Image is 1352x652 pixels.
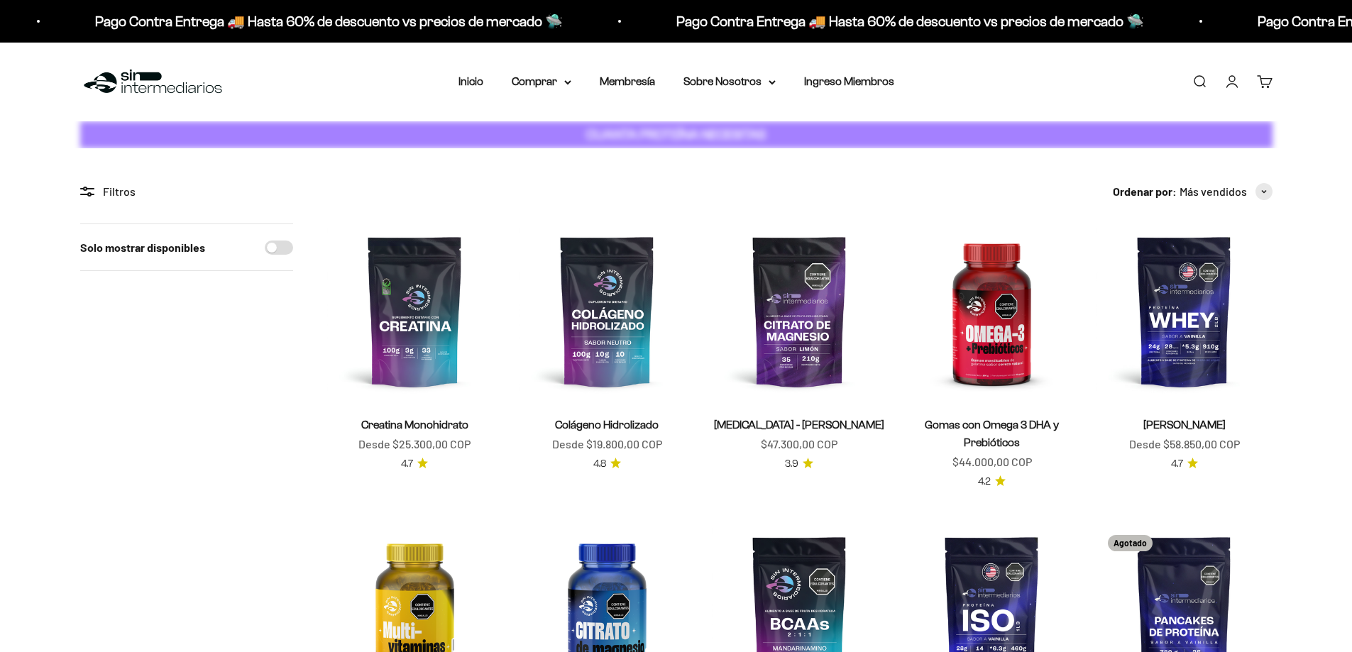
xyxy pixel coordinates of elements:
[1180,182,1247,201] span: Más vendidos
[512,72,571,91] summary: Comprar
[80,182,293,201] div: Filtros
[358,435,471,453] sale-price: Desde $25.300,00 COP
[361,419,468,431] a: Creatina Monohidrato
[925,419,1059,448] a: Gomas con Omega 3 DHA y Prebióticos
[978,474,1006,490] a: 4.24.2 de 5.0 estrellas
[1180,182,1273,201] button: Más vendidos
[1171,456,1183,472] span: 4.7
[72,10,540,33] p: Pago Contra Entrega 🚚 Hasta 60% de descuento vs precios de mercado 🛸
[555,419,659,431] a: Colágeno Hidrolizado
[593,456,606,472] span: 4.8
[586,127,766,142] strong: CUANTA PROTEÍNA NECESITAS
[785,456,813,472] a: 3.93.9 de 5.0 estrellas
[1171,456,1198,472] a: 4.74.7 de 5.0 estrellas
[600,75,655,87] a: Membresía
[785,456,798,472] span: 3.9
[401,456,428,472] a: 4.74.7 de 5.0 estrellas
[683,72,776,91] summary: Sobre Nosotros
[1113,182,1177,201] span: Ordenar por:
[1143,419,1226,431] a: [PERSON_NAME]
[654,10,1121,33] p: Pago Contra Entrega 🚚 Hasta 60% de descuento vs precios de mercado 🛸
[804,75,894,87] a: Ingreso Miembros
[1129,435,1240,453] sale-price: Desde $58.850,00 COP
[952,453,1032,471] sale-price: $44.000,00 COP
[978,474,991,490] span: 4.2
[761,435,837,453] sale-price: $47.300,00 COP
[714,419,884,431] a: [MEDICAL_DATA] - [PERSON_NAME]
[401,456,413,472] span: 4.7
[458,75,483,87] a: Inicio
[80,238,205,257] label: Solo mostrar disponibles
[552,435,662,453] sale-price: Desde $19.800,00 COP
[593,456,621,472] a: 4.84.8 de 5.0 estrellas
